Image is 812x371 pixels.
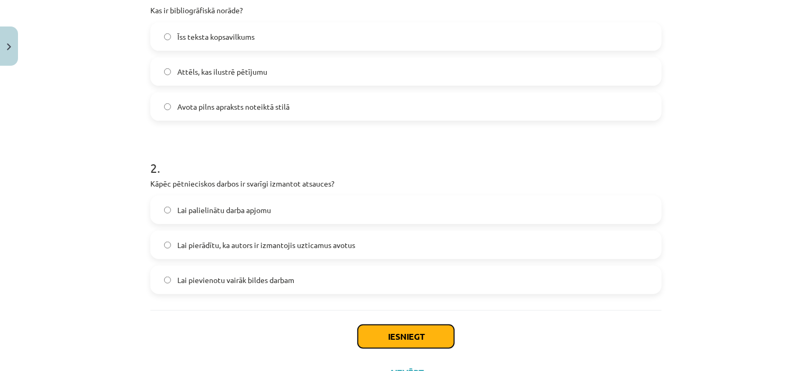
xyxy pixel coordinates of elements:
input: Lai palielinātu darba apjomu [164,207,171,214]
span: Avota pilns apraksts noteiktā stilā [177,101,290,112]
span: Lai pievienotu vairāk bildes darbam [177,275,294,286]
h1: 2 . [150,142,662,175]
span: Lai palielinātu darba apjomu [177,205,271,216]
input: Lai pierādītu, ka autors ir izmantojis uzticamus avotus [164,242,171,249]
p: Kas ir bibliogrāfiskā norāde? [150,5,662,16]
img: icon-close-lesson-0947bae3869378f0d4975bcd49f059093ad1ed9edebbc8119c70593378902aed.svg [7,43,11,50]
span: Īss teksta kopsavilkums [177,31,255,42]
button: Iesniegt [358,325,454,348]
span: Attēls, kas ilustrē pētījumu [177,66,267,77]
input: Avota pilns apraksts noteiktā stilā [164,103,171,110]
p: Kāpēc pētnieciskos darbos ir svarīgi izmantot atsauces? [150,178,662,189]
input: Lai pievienotu vairāk bildes darbam [164,277,171,284]
input: Īss teksta kopsavilkums [164,33,171,40]
span: Lai pierādītu, ka autors ir izmantojis uzticamus avotus [177,240,355,251]
input: Attēls, kas ilustrē pētījumu [164,68,171,75]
